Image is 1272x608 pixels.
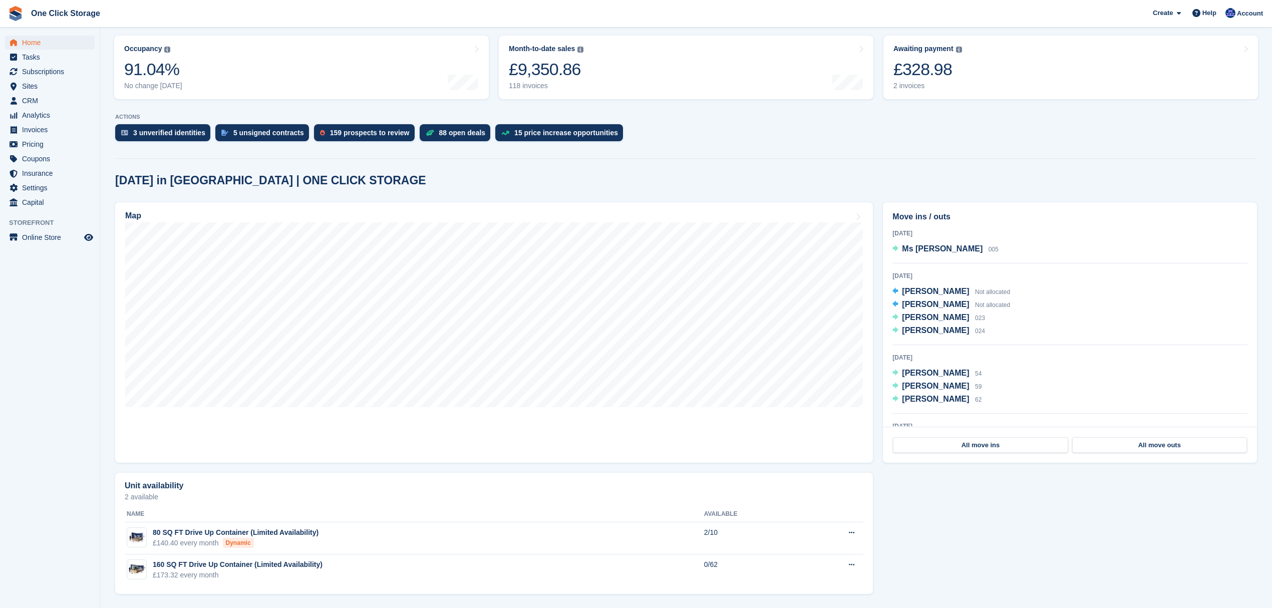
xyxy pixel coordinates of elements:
span: Sites [22,79,82,93]
img: stora-icon-8386f47178a22dfd0bd8f6a31ec36ba5ce8667c1dd55bd0f319d3a0aa187defe.svg [8,6,23,21]
a: menu [5,230,95,244]
h2: Move ins / outs [892,211,1247,223]
div: £9,350.86 [509,59,583,80]
a: [PERSON_NAME] 024 [892,325,985,338]
a: All move outs [1072,437,1247,453]
img: verify_identity-adf6edd0f0f0b5bbfe63781bf79b02c33cf7c696d77639b501bdc392416b5a36.svg [121,130,128,136]
a: [PERSON_NAME] 54 [892,367,982,380]
span: Not allocated [975,288,1010,295]
a: [PERSON_NAME] Not allocated [892,285,1010,298]
div: £140.40 every month [153,538,319,548]
span: [PERSON_NAME] [902,313,969,322]
div: [DATE] [892,229,1247,238]
a: Preview store [83,231,95,243]
img: icon-info-grey-7440780725fd019a000dd9b08b2336e03edf1995a4989e88bcd33f0948082b44.svg [577,47,583,53]
div: 3 unverified identities [133,129,205,137]
td: 2/10 [704,522,802,554]
p: 2 available [125,493,863,500]
span: Storefront [9,218,100,228]
a: 3 unverified identities [115,124,215,146]
a: menu [5,123,95,137]
a: All move ins [893,437,1068,453]
a: 88 open deals [420,124,496,146]
a: menu [5,181,95,195]
img: Thomas [1225,8,1235,18]
span: Coupons [22,152,82,166]
span: [PERSON_NAME] [902,395,969,403]
h2: [DATE] in [GEOGRAPHIC_DATA] | ONE CLICK STORAGE [115,174,426,187]
div: 118 invoices [509,82,583,90]
h2: Map [125,211,141,220]
a: menu [5,79,95,93]
span: Analytics [22,108,82,122]
span: Online Store [22,230,82,244]
div: 88 open deals [439,129,486,137]
a: [PERSON_NAME] 59 [892,380,982,393]
span: Settings [22,181,82,195]
a: menu [5,166,95,180]
span: 024 [975,328,985,335]
div: 159 prospects to review [330,129,410,137]
img: 10-ft-container.jpg [127,530,146,545]
div: 15 price increase opportunities [514,129,618,137]
span: Tasks [22,50,82,64]
span: [PERSON_NAME] [902,369,969,377]
a: menu [5,94,95,108]
img: icon-info-grey-7440780725fd019a000dd9b08b2336e03edf1995a4989e88bcd33f0948082b44.svg [164,47,170,53]
a: [PERSON_NAME] 023 [892,312,985,325]
a: menu [5,137,95,151]
span: Ms [PERSON_NAME] [902,244,983,253]
a: menu [5,195,95,209]
div: 91.04% [124,59,182,80]
div: Occupancy [124,45,162,53]
a: 159 prospects to review [314,124,420,146]
div: 5 unsigned contracts [233,129,304,137]
div: £173.32 every month [153,570,323,580]
span: Not allocated [975,301,1010,309]
span: Insurance [22,166,82,180]
span: Invoices [22,123,82,137]
img: contract_signature_icon-13c848040528278c33f63329250d36e43548de30e8caae1d1a13099fd9432cc5.svg [221,130,228,136]
a: Occupancy 91.04% No change [DATE] [114,36,489,99]
span: CRM [22,94,82,108]
span: Pricing [22,137,82,151]
div: Awaiting payment [893,45,953,53]
span: Help [1202,8,1216,18]
div: £328.98 [893,59,962,80]
a: [PERSON_NAME] 62 [892,393,982,406]
span: [PERSON_NAME] [902,287,969,295]
span: Capital [22,195,82,209]
span: Subscriptions [22,65,82,79]
img: price_increase_opportunities-93ffe204e8149a01c8c9dc8f82e8f89637d9d84a8eef4429ea346261dce0b2c0.svg [501,131,509,135]
a: Month-to-date sales £9,350.86 118 invoices [499,36,873,99]
a: menu [5,50,95,64]
div: Dynamic [223,538,254,548]
a: menu [5,36,95,50]
span: 62 [975,396,982,403]
span: Home [22,36,82,50]
a: Map [115,202,873,463]
span: 59 [975,383,982,390]
span: [PERSON_NAME] [902,326,969,335]
a: menu [5,152,95,166]
a: 15 price increase opportunities [495,124,628,146]
div: No change [DATE] [124,82,182,90]
div: [DATE] [892,353,1247,362]
a: Ms [PERSON_NAME] 005 [892,243,998,256]
span: 005 [989,246,999,253]
div: 160 SQ FT Drive Up Container (Limited Availability) [153,559,323,570]
div: [DATE] [892,422,1247,431]
a: One Click Storage [27,5,104,22]
a: menu [5,108,95,122]
div: [DATE] [892,271,1247,280]
span: [PERSON_NAME] [902,300,969,309]
span: 023 [975,315,985,322]
div: 2 invoices [893,82,962,90]
p: ACTIONS [115,114,1257,120]
img: deal-1b604bf984904fb50ccaf53a9ad4b4a5d6e5aea283cecdc64d6e3604feb123c2.svg [426,129,434,136]
td: 0/62 [704,554,802,586]
a: menu [5,65,95,79]
img: icon-info-grey-7440780725fd019a000dd9b08b2336e03edf1995a4989e88bcd33f0948082b44.svg [956,47,962,53]
div: Month-to-date sales [509,45,575,53]
span: 54 [975,370,982,377]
